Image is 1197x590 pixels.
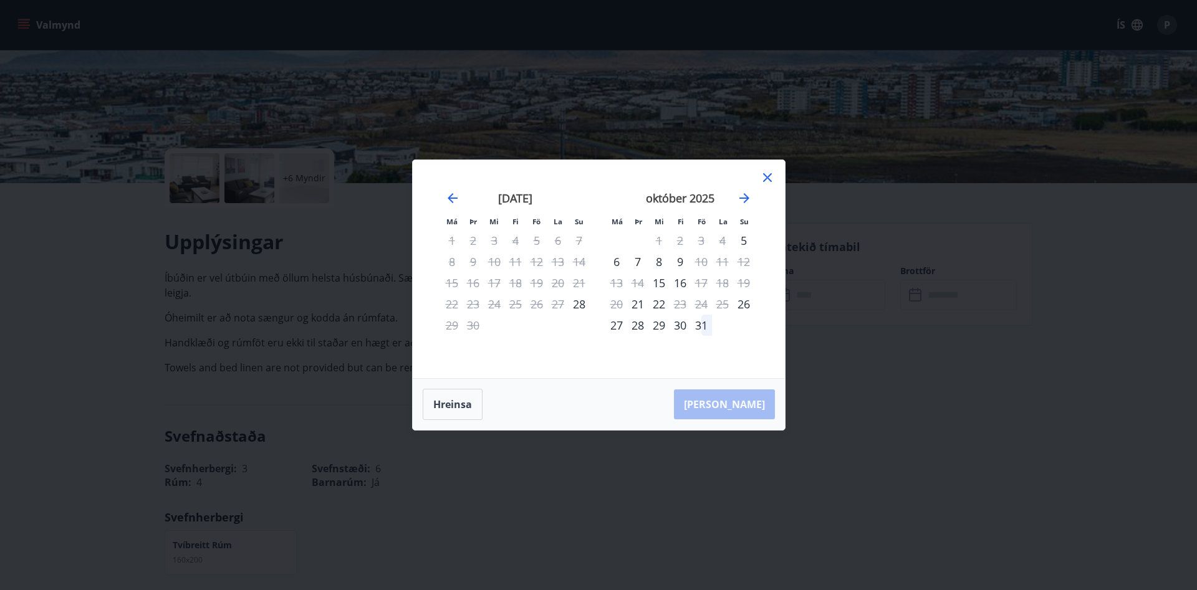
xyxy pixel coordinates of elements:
div: Aðeins útritun í boði [691,251,712,272]
td: Not available. laugardagur, 11. október 2025 [712,251,733,272]
div: 9 [670,251,691,272]
div: Aðeins innritun í boði [627,293,648,315]
td: Not available. sunnudagur, 21. september 2025 [569,272,590,293]
small: Fö [532,217,541,226]
td: Not available. þriðjudagur, 16. september 2025 [463,272,484,293]
td: Not available. föstudagur, 19. september 2025 [526,272,547,293]
div: Move forward to switch to the next month. [737,191,752,206]
small: Su [575,217,584,226]
small: Fö [698,217,706,226]
div: 16 [670,272,691,293]
td: Not available. föstudagur, 24. október 2025 [691,293,712,315]
td: Not available. sunnudagur, 7. september 2025 [569,230,590,251]
td: Not available. mánudagur, 8. september 2025 [441,251,463,272]
td: Not available. mánudagur, 15. september 2025 [441,272,463,293]
div: 28 [627,315,648,336]
td: Choose sunnudagur, 26. október 2025 as your check-in date. It’s available. [733,293,754,315]
td: Not available. laugardagur, 4. október 2025 [712,230,733,251]
td: Choose miðvikudagur, 15. október 2025 as your check-in date. It’s available. [648,272,670,293]
div: 31 [691,315,712,336]
td: Choose miðvikudagur, 8. október 2025 as your check-in date. It’s available. [648,251,670,272]
td: Not available. mánudagur, 29. september 2025 [441,315,463,336]
div: 8 [648,251,670,272]
div: Aðeins útritun í boði [691,272,712,293]
td: Choose þriðjudagur, 21. október 2025 as your check-in date. It’s available. [627,293,648,315]
td: Not available. laugardagur, 18. október 2025 [712,272,733,293]
td: Not available. föstudagur, 26. september 2025 [526,293,547,315]
div: Aðeins innritun í boði [648,272,670,293]
td: Not available. miðvikudagur, 10. september 2025 [484,251,505,272]
div: Calendar [428,175,770,363]
td: Not available. laugardagur, 27. september 2025 [547,293,569,315]
td: Not available. mánudagur, 22. september 2025 [441,293,463,315]
td: Not available. föstudagur, 5. september 2025 [526,230,547,251]
td: Choose fimmtudagur, 16. október 2025 as your check-in date. It’s available. [670,272,691,293]
td: Not available. mánudagur, 20. október 2025 [606,293,627,315]
td: Choose mánudagur, 6. október 2025 as your check-in date. It’s available. [606,251,627,272]
td: Not available. þriðjudagur, 9. september 2025 [463,251,484,272]
td: Not available. sunnudagur, 12. október 2025 [733,251,754,272]
small: Mi [655,217,664,226]
td: Not available. miðvikudagur, 3. september 2025 [484,230,505,251]
div: 6 [606,251,627,272]
td: Not available. þriðjudagur, 23. september 2025 [463,293,484,315]
td: Choose þriðjudagur, 28. október 2025 as your check-in date. It’s available. [627,315,648,336]
small: La [719,217,728,226]
small: Þr [635,217,642,226]
div: 27 [606,315,627,336]
div: 30 [670,315,691,336]
td: Not available. miðvikudagur, 1. október 2025 [648,230,670,251]
button: Hreinsa [423,389,483,420]
small: Fi [512,217,519,226]
div: Move backward to switch to the previous month. [445,191,460,206]
div: Aðeins innritun í boði [733,293,754,315]
td: Not available. fimmtudagur, 18. september 2025 [505,272,526,293]
td: Not available. föstudagur, 3. október 2025 [691,230,712,251]
td: Not available. miðvikudagur, 24. september 2025 [484,293,505,315]
div: Aðeins innritun í boði [569,293,590,315]
small: Má [612,217,623,226]
small: Þr [469,217,477,226]
small: Fi [678,217,684,226]
td: Not available. þriðjudagur, 14. október 2025 [627,272,648,293]
td: Not available. þriðjudagur, 2. september 2025 [463,230,484,251]
div: Aðeins innritun í boði [733,230,754,251]
div: Aðeins útritun í boði [670,293,691,315]
td: Choose miðvikudagur, 22. október 2025 as your check-in date. It’s available. [648,293,670,315]
td: Choose mánudagur, 27. október 2025 as your check-in date. It’s available. [606,315,627,336]
td: Not available. laugardagur, 13. september 2025 [547,251,569,272]
td: Not available. fimmtudagur, 23. október 2025 [670,293,691,315]
td: Choose sunnudagur, 28. september 2025 as your check-in date. It’s available. [569,293,590,315]
td: Not available. laugardagur, 20. september 2025 [547,272,569,293]
td: Not available. sunnudagur, 19. október 2025 [733,272,754,293]
td: Choose þriðjudagur, 7. október 2025 as your check-in date. It’s available. [627,251,648,272]
td: Not available. laugardagur, 25. október 2025 [712,293,733,315]
td: Choose sunnudagur, 5. október 2025 as your check-in date. It’s available. [733,230,754,251]
td: Choose fimmtudagur, 30. október 2025 as your check-in date. It’s available. [670,315,691,336]
div: 7 [627,251,648,272]
td: Not available. fimmtudagur, 11. september 2025 [505,251,526,272]
td: Not available. fimmtudagur, 4. september 2025 [505,230,526,251]
td: Not available. föstudagur, 10. október 2025 [691,251,712,272]
td: Not available. fimmtudagur, 2. október 2025 [670,230,691,251]
td: Not available. föstudagur, 17. október 2025 [691,272,712,293]
strong: október 2025 [646,191,714,206]
div: 29 [648,315,670,336]
td: Not available. laugardagur, 6. september 2025 [547,230,569,251]
td: Not available. fimmtudagur, 25. september 2025 [505,293,526,315]
td: Choose miðvikudagur, 29. október 2025 as your check-in date. It’s available. [648,315,670,336]
td: Not available. mánudagur, 13. október 2025 [606,272,627,293]
td: Not available. miðvikudagur, 17. september 2025 [484,272,505,293]
td: Not available. sunnudagur, 14. september 2025 [569,251,590,272]
td: Not available. föstudagur, 12. september 2025 [526,251,547,272]
small: Mi [489,217,499,226]
small: Má [446,217,458,226]
div: Aðeins útritun í boði [441,315,463,336]
td: Not available. þriðjudagur, 30. september 2025 [463,315,484,336]
td: Choose fimmtudagur, 9. október 2025 as your check-in date. It’s available. [670,251,691,272]
small: Su [740,217,749,226]
div: 22 [648,293,670,315]
strong: [DATE] [498,191,532,206]
td: Not available. mánudagur, 1. september 2025 [441,230,463,251]
td: Choose föstudagur, 31. október 2025 as your check-in date. It’s available. [691,315,712,336]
